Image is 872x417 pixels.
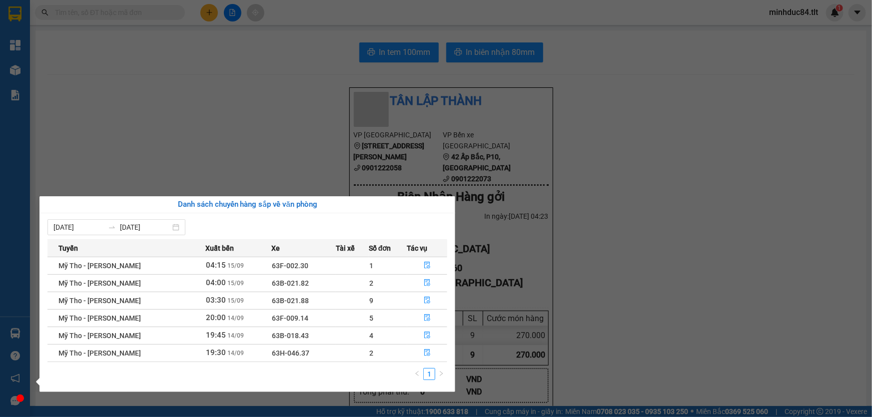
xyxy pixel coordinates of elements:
a: 1 [424,369,435,380]
span: file-done [424,314,431,322]
span: 63F-009.14 [272,314,308,322]
span: 14/09 [228,350,244,357]
span: file-done [424,332,431,340]
span: to [108,223,116,231]
span: file-done [424,279,431,287]
span: Số đơn [369,243,391,254]
span: right [438,371,444,377]
span: left [414,371,420,377]
button: file-done [408,345,447,361]
span: 14/09 [228,332,244,339]
span: file-done [424,262,431,270]
span: Mỹ Tho - [PERSON_NAME] [58,349,141,357]
li: 1 [423,368,435,380]
span: file-done [424,297,431,305]
span: Mỹ Tho - [PERSON_NAME] [58,332,141,340]
span: 03:30 [206,296,226,305]
span: 2 [369,279,373,287]
span: 63B-018.43 [272,332,309,340]
span: 1 [369,262,373,270]
span: 63B-021.82 [272,279,309,287]
li: Next Page [435,368,447,380]
span: 5 [369,314,373,322]
span: Tài xế [336,243,355,254]
span: Tác vụ [407,243,428,254]
button: left [411,368,423,380]
button: file-done [408,258,447,274]
span: Tuyến [58,243,78,254]
span: 15/09 [228,262,244,269]
button: file-done [408,275,447,291]
span: 63H-046.37 [272,349,309,357]
span: file-done [424,349,431,357]
span: 04:00 [206,278,226,287]
input: Từ ngày [53,222,104,233]
span: 19:45 [206,331,226,340]
span: swap-right [108,223,116,231]
span: 2 [369,349,373,357]
span: 63F-002.30 [272,262,308,270]
span: 4 [369,332,373,340]
span: 19:30 [206,348,226,357]
span: 63B-021.88 [272,297,309,305]
span: 15/09 [228,280,244,287]
span: 04:15 [206,261,226,270]
button: file-done [408,310,447,326]
span: Mỹ Tho - [PERSON_NAME] [58,297,141,305]
li: Previous Page [411,368,423,380]
input: Đến ngày [120,222,170,233]
span: Mỹ Tho - [PERSON_NAME] [58,262,141,270]
span: Mỹ Tho - [PERSON_NAME] [58,279,141,287]
button: right [435,368,447,380]
span: Xe [271,243,280,254]
span: 14/09 [228,315,244,322]
span: 9 [369,297,373,305]
span: Mỹ Tho - [PERSON_NAME] [58,314,141,322]
button: file-done [408,293,447,309]
span: 20:00 [206,313,226,322]
span: 15/09 [228,297,244,304]
div: Danh sách chuyến hàng sắp về văn phòng [47,199,447,211]
button: file-done [408,328,447,344]
span: Xuất bến [206,243,234,254]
